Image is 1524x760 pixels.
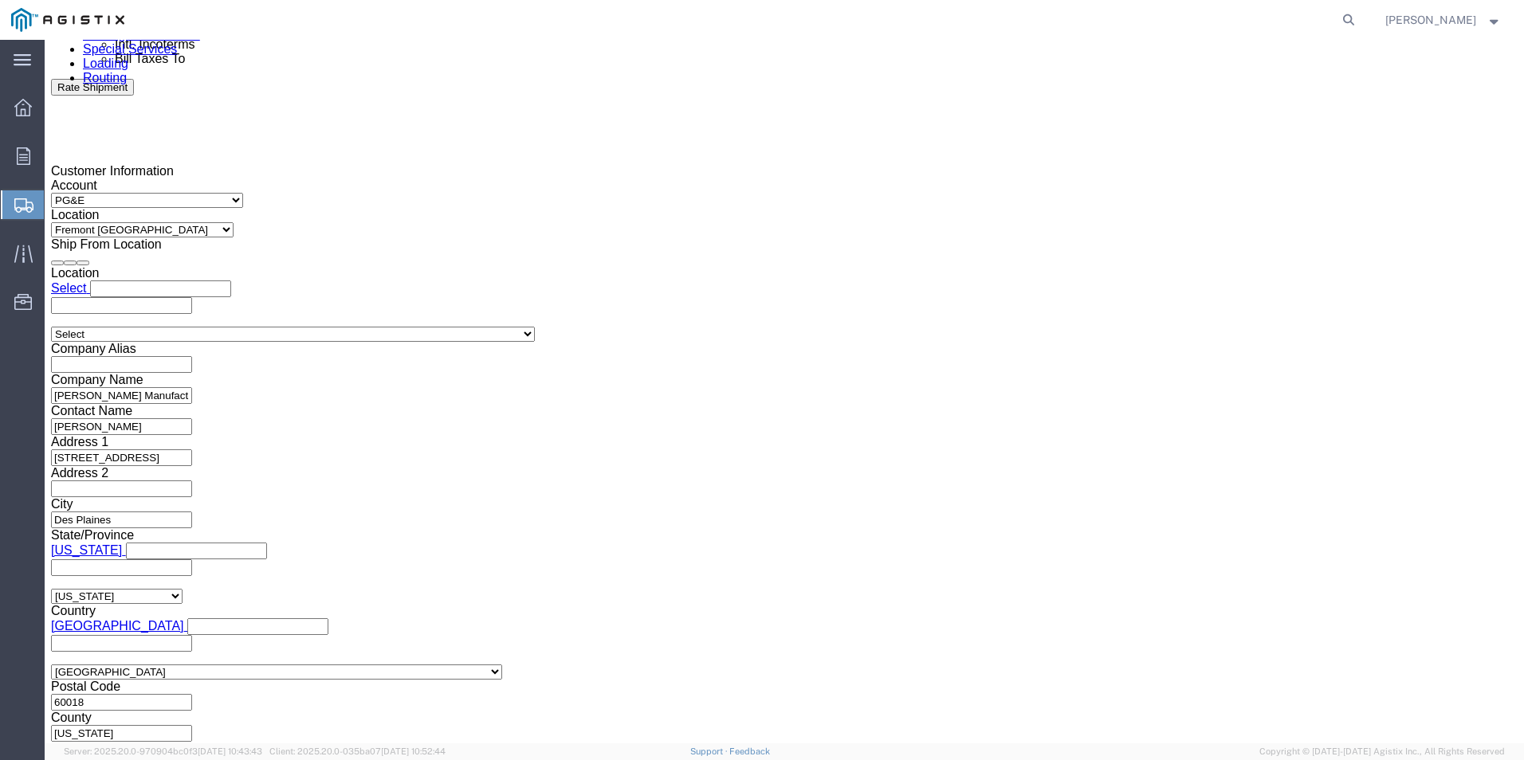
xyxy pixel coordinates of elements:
a: Support [690,746,730,756]
a: Feedback [729,746,770,756]
iframe: FS Legacy Container [45,40,1524,743]
img: logo [11,8,124,32]
span: LUIS CORTES [1385,11,1476,29]
span: Copyright © [DATE]-[DATE] Agistix Inc., All Rights Reserved [1259,745,1505,758]
span: Server: 2025.20.0-970904bc0f3 [64,746,262,756]
span: Client: 2025.20.0-035ba07 [269,746,446,756]
span: [DATE] 10:43:43 [198,746,262,756]
button: [PERSON_NAME] [1385,10,1502,29]
span: [DATE] 10:52:44 [381,746,446,756]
